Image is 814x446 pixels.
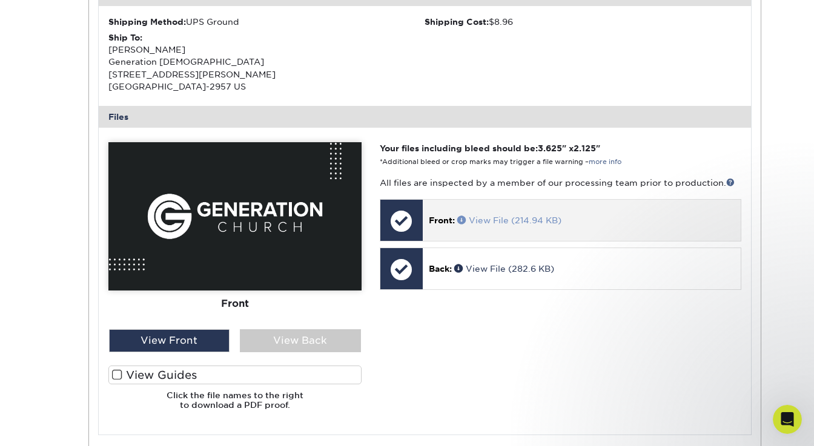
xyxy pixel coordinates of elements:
[108,16,425,28] div: UPS Ground
[457,215,561,225] a: View File (214.94 KB)
[380,143,600,153] strong: Your files including bleed should be: " x "
[380,158,621,166] small: *Additional bleed or crop marks may trigger a file warning –
[108,366,362,384] label: View Guides
[3,409,103,442] iframe: Google Customer Reviews
[99,106,752,128] div: Files
[589,158,621,166] a: more info
[380,177,741,189] p: All files are inspected by a member of our processing team prior to production.
[425,17,489,27] strong: Shipping Cost:
[108,33,142,42] strong: Ship To:
[429,264,452,274] span: Back:
[425,16,741,28] div: $8.96
[574,143,596,153] span: 2.125
[108,17,186,27] strong: Shipping Method:
[454,264,554,274] a: View File (282.6 KB)
[538,143,562,153] span: 3.625
[109,329,230,352] div: View Front
[108,290,362,317] div: Front
[429,215,455,225] span: Front:
[108,390,362,420] h6: Click the file names to the right to download a PDF proof.
[240,329,361,352] div: View Back
[773,405,802,434] iframe: Intercom live chat
[108,31,425,93] div: [PERSON_NAME] Generation [DEMOGRAPHIC_DATA] [STREET_ADDRESS][PERSON_NAME] [GEOGRAPHIC_DATA]-2957 US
